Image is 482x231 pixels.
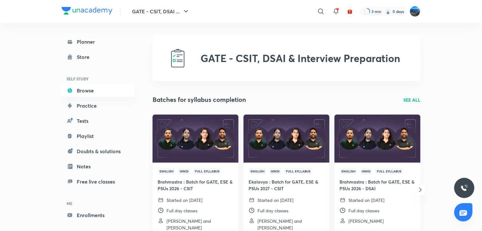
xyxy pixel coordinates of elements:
p: Full day classes [257,207,288,214]
button: avatar [345,6,355,16]
p: Full day classes [166,207,197,214]
p: Sweta Kumari and Sanskriti Mishra [257,218,324,231]
img: GATE - CSIT, DSAI & Interview Preparation [168,48,188,68]
p: Started on [DATE] [348,197,384,203]
span: Hindi [269,168,281,175]
img: Company Logo [62,7,112,15]
span: English [340,168,357,175]
img: Karthik Koduri [410,6,420,17]
span: Full Syllabus [193,168,221,175]
a: Planner [62,35,135,48]
h4: Brahmastra : Batch for GATE, ESE & PSUs 2026 - CSIT [158,178,233,192]
h2: Batches for syllabus completion [153,95,246,104]
p: Sweta Kumari and Sanskriti Mishra [166,218,233,231]
a: Company Logo [62,7,112,16]
a: Tests [62,115,135,127]
p: Started on [DATE] [257,197,293,203]
p: Started on [DATE] [166,197,202,203]
a: Enrollments [62,209,135,222]
h4: Brahmastra : Batch for GATE, ESE & PSUs 2026 - DSAI [340,178,415,192]
a: Free live classes [62,175,135,188]
img: Thumbnail [334,114,421,163]
h2: GATE - CSIT, DSAI & Interview Preparation [201,52,400,64]
a: Store [62,51,135,63]
div: Store [77,53,93,61]
p: Sweta Kumari [348,218,384,224]
h6: ME [62,198,135,209]
a: Doubts & solutions [62,145,135,158]
h4: Ekalavya : Batch for GATE, ESE & PSUs 2027 - CSIT [249,178,324,192]
button: GATE - CSIT, DSAI ... [128,5,194,18]
a: Playlist [62,130,135,142]
img: streak [385,8,391,15]
a: SEE ALL [403,97,420,103]
a: Browse [62,84,135,97]
a: ThumbnailEnglishHindiFull SyllabusBrahmastra : Batch for GATE, ESE & PSUs 2026 - DSAIStarted on [... [334,115,420,229]
span: English [249,168,266,175]
p: Full day classes [348,207,379,214]
img: ttu [461,184,468,192]
h6: SELF STUDY [62,73,135,84]
span: English [158,168,175,175]
span: Full Syllabus [284,168,312,175]
a: Practice [62,99,135,112]
a: Notes [62,160,135,173]
span: Hindi [178,168,190,175]
img: avatar [347,9,353,14]
span: Hindi [360,168,372,175]
img: Thumbnail [243,114,330,163]
span: Full Syllabus [375,168,403,175]
img: Thumbnail [152,114,239,163]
